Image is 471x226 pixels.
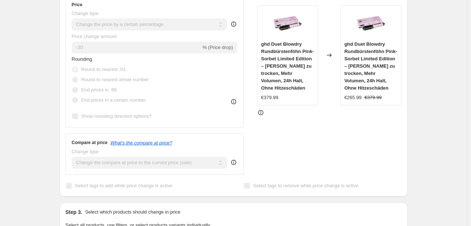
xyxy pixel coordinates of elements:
span: End prices in .99 [81,87,117,93]
img: 61o_MLHaJtL_80x.jpg [356,9,386,38]
span: End prices in a certain number [81,97,146,103]
span: Select tags to remove while price change is active [253,183,359,188]
h2: Step 3. [66,208,82,216]
span: Select tags to add while price change is active [75,183,173,188]
span: ghd Duet Blowdry Rundbürstenföhn Pink-Sorbet Limited Edition – [PERSON_NAME] zu trocken, Mehr Vol... [344,41,397,91]
div: help [230,159,237,166]
div: help [230,20,237,28]
div: €265.99 [344,94,361,101]
img: 61o_MLHaJtL_80x.jpg [273,9,302,38]
h3: Price [72,2,82,8]
span: Change type [72,11,99,16]
span: Change type [72,149,99,154]
input: -15 [72,42,201,53]
span: % (Price drop) [203,45,233,50]
span: Rounding [72,56,92,62]
p: Select which products should change in price [85,208,180,216]
h3: Compare at price [72,140,108,146]
span: Round to nearest whole number [81,77,149,82]
div: €379.99 [261,94,278,101]
strike: €379.99 [364,94,382,101]
span: Show rounding direction options? [81,113,152,119]
span: ghd Duet Blowdry Rundbürstenföhn Pink-Sorbet Limited Edition – [PERSON_NAME] zu trocken, Mehr Vol... [261,41,314,91]
span: Price change amount [72,34,117,39]
button: What's the compare at price? [111,140,173,146]
span: Round to nearest .01 [81,67,126,72]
